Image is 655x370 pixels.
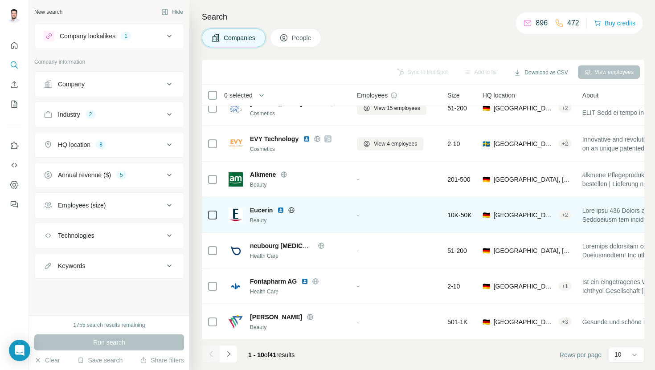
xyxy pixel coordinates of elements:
[35,255,184,276] button: Keywords
[9,340,30,361] div: Open Intercom Messenger
[7,196,21,212] button: Feedback
[229,244,243,258] img: Logo of neubourg skin care GmbH & Co. KG
[560,350,602,359] span: Rows per page
[34,356,60,365] button: Clear
[96,141,106,149] div: 8
[494,104,555,113] span: [GEOGRAPHIC_DATA], [GEOGRAPHIC_DATA]
[35,195,184,216] button: Employees (size)
[536,18,548,28] p: 896
[7,96,21,112] button: My lists
[357,102,426,115] button: View 15 employees
[7,77,21,93] button: Enrich CSV
[447,246,467,255] span: 51-200
[301,278,308,285] img: LinkedIn logo
[224,33,256,42] span: Companies
[250,252,346,260] div: Health Care
[483,282,490,291] span: 🇩🇪
[250,313,302,321] span: [PERSON_NAME]
[250,242,382,249] span: neubourg [MEDICAL_DATA] GmbH & Co. KG
[77,356,123,365] button: Save search
[483,317,490,326] span: 🇩🇪
[357,176,359,183] span: -
[58,231,94,240] div: Technologies
[374,104,420,112] span: View 15 employees
[567,18,579,28] p: 472
[494,211,555,220] span: [GEOGRAPHIC_DATA], [GEOGRAPHIC_DATA]
[229,101,243,115] img: Logo of Peter Greven Physioderm - INACTIVE
[58,80,85,89] div: Company
[250,277,297,286] span: Fontapharm AG
[494,246,572,255] span: [GEOGRAPHIC_DATA], [GEOGRAPHIC_DATA]|[GEOGRAPHIC_DATA]|[GEOGRAPHIC_DATA]
[58,201,106,210] div: Employees (size)
[558,140,572,148] div: + 2
[140,356,184,365] button: Share filters
[494,317,555,326] span: [GEOGRAPHIC_DATA], [GEOGRAPHIC_DATA]
[202,11,644,23] h4: Search
[494,139,555,148] span: [GEOGRAPHIC_DATA], [GEOGRAPHIC_DATA]
[357,247,359,254] span: -
[35,104,184,125] button: Industry2
[35,73,184,95] button: Company
[7,9,21,23] img: Avatar
[60,32,115,41] div: Company lookalikes
[58,171,111,179] div: Annual revenue ($)
[264,351,270,358] span: of
[220,345,237,363] button: Navigate to next page
[357,318,359,325] span: -
[494,175,572,184] span: [GEOGRAPHIC_DATA], [GEOGRAPHIC_DATA]
[447,211,471,220] span: 10K-50K
[116,171,127,179] div: 5
[558,282,572,290] div: + 1
[86,110,96,118] div: 2
[250,288,346,296] div: Health Care
[483,91,515,100] span: HQ location
[292,33,312,42] span: People
[58,110,80,119] div: Industry
[35,134,184,155] button: HQ location8
[447,175,470,184] span: 201-500
[229,315,243,329] img: Logo of Ulrike maldoff
[35,25,184,47] button: Company lookalikes1
[277,207,284,214] img: LinkedIn logo
[248,351,264,358] span: 1 - 10
[447,282,460,291] span: 2-10
[229,208,243,222] img: Logo of Eucerin
[374,140,417,148] span: View 4 employees
[121,32,131,40] div: 1
[7,57,21,73] button: Search
[447,104,467,113] span: 51-200
[270,351,277,358] span: 41
[34,8,62,16] div: New search
[34,58,184,66] p: Company information
[357,283,359,290] span: -
[250,145,346,153] div: Cosmetics
[7,37,21,53] button: Quick start
[250,170,276,179] span: Alkmene
[250,181,346,189] div: Beauty
[582,91,599,100] span: About
[594,17,635,29] button: Buy credits
[483,175,490,184] span: 🇩🇪
[250,134,299,143] span: EVY Technology
[155,5,189,19] button: Hide
[250,110,346,118] div: Cosmetics
[58,140,90,149] div: HQ location
[7,138,21,154] button: Use Surfe on LinkedIn
[229,137,243,151] img: Logo of EVY Technology
[483,211,490,220] span: 🇩🇪
[250,100,374,107] span: [PERSON_NAME] Physioderm - INACTIVE
[35,225,184,246] button: Technologies
[250,206,273,215] span: Eucerin
[229,172,243,187] img: Logo of Alkmene
[7,177,21,193] button: Dashboard
[614,350,622,359] p: 10
[558,318,572,326] div: + 3
[74,321,145,329] div: 1755 search results remaining
[483,104,490,113] span: 🇩🇪
[224,91,253,100] span: 0 selected
[248,351,295,358] span: results
[250,323,346,331] div: Beauty
[508,66,574,79] button: Download as CSV
[357,211,359,219] span: -
[357,137,423,150] button: View 4 employees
